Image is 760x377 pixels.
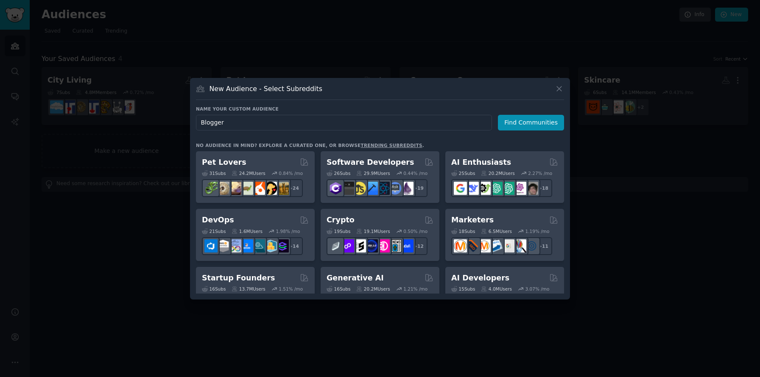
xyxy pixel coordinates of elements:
[481,170,514,176] div: 20.2M Users
[232,228,263,234] div: 1.6M Users
[454,182,467,195] img: GoogleGeminiAI
[202,215,234,225] h2: DevOps
[481,228,512,234] div: 6.5M Users
[451,228,475,234] div: 18 Sub s
[501,182,514,195] img: chatgpt_prompts_
[264,182,277,195] img: PetAdvice
[525,286,550,292] div: 3.07 % /mo
[204,182,218,195] img: herpetology
[454,239,467,252] img: content_marketing
[388,239,402,252] img: CryptoNews
[481,286,512,292] div: 4.0M Users
[498,115,564,130] button: Find Communities
[356,170,390,176] div: 29.9M Users
[365,182,378,195] img: iOSProgramming
[410,237,427,255] div: + 12
[410,179,427,197] div: + 19
[489,239,503,252] img: Emailmarketing
[276,228,300,234] div: 1.98 % /mo
[489,182,503,195] img: chatgpt_promptDesign
[240,239,253,252] img: DevOpsLinks
[327,286,350,292] div: 16 Sub s
[513,182,526,195] img: OpenAIDev
[466,239,479,252] img: bigseo
[196,106,564,112] h3: Name your custom audience
[232,170,265,176] div: 24.2M Users
[525,182,538,195] img: ArtificalIntelligence
[196,115,492,130] input: Pick a short name, like "Digital Marketers" or "Movie-Goers"
[202,170,226,176] div: 31 Sub s
[202,228,226,234] div: 21 Sub s
[451,157,511,168] h2: AI Enthusiasts
[377,239,390,252] img: defiblockchain
[501,239,514,252] img: googleads
[400,239,414,252] img: defi_
[279,170,303,176] div: 0.84 % /mo
[264,239,277,252] img: aws_cdk
[451,170,475,176] div: 25 Sub s
[232,286,265,292] div: 13.7M Users
[204,239,218,252] img: azuredevops
[279,286,303,292] div: 1.51 % /mo
[202,286,226,292] div: 16 Sub s
[285,179,303,197] div: + 24
[451,286,475,292] div: 15 Sub s
[228,182,241,195] img: leopardgeckos
[327,215,355,225] h2: Crypto
[285,237,303,255] div: + 14
[534,179,552,197] div: + 18
[388,182,402,195] img: AskComputerScience
[276,239,289,252] img: PlatformEngineers
[216,239,229,252] img: AWS_Certified_Experts
[403,286,427,292] div: 1.21 % /mo
[202,157,246,168] h2: Pet Lovers
[252,239,265,252] img: platformengineering
[276,182,289,195] img: dogbreed
[327,157,414,168] h2: Software Developers
[356,286,390,292] div: 20.2M Users
[329,182,342,195] img: csharp
[228,239,241,252] img: Docker_DevOps
[451,273,509,283] h2: AI Developers
[327,273,384,283] h2: Generative AI
[360,143,422,148] a: trending subreddits
[202,273,275,283] h2: Startup Founders
[525,239,538,252] img: OnlineMarketing
[329,239,342,252] img: ethfinance
[478,239,491,252] img: AskMarketing
[466,182,479,195] img: DeepSeek
[451,215,494,225] h2: Marketers
[403,228,427,234] div: 0.50 % /mo
[400,182,414,195] img: elixir
[252,182,265,195] img: cockatiel
[403,170,427,176] div: 0.44 % /mo
[365,239,378,252] img: web3
[327,228,350,234] div: 19 Sub s
[478,182,491,195] img: AItoolsCatalog
[353,182,366,195] img: learnjavascript
[341,182,354,195] img: software
[341,239,354,252] img: 0xPolygon
[353,239,366,252] img: ethstaker
[513,239,526,252] img: MarketingResearch
[196,142,424,148] div: No audience in mind? Explore a curated one, or browse .
[240,182,253,195] img: turtle
[210,84,322,93] h3: New Audience - Select Subreddits
[356,228,390,234] div: 19.1M Users
[377,182,390,195] img: reactnative
[327,170,350,176] div: 26 Sub s
[534,237,552,255] div: + 11
[216,182,229,195] img: ballpython
[528,170,552,176] div: 2.27 % /mo
[525,228,550,234] div: 1.19 % /mo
